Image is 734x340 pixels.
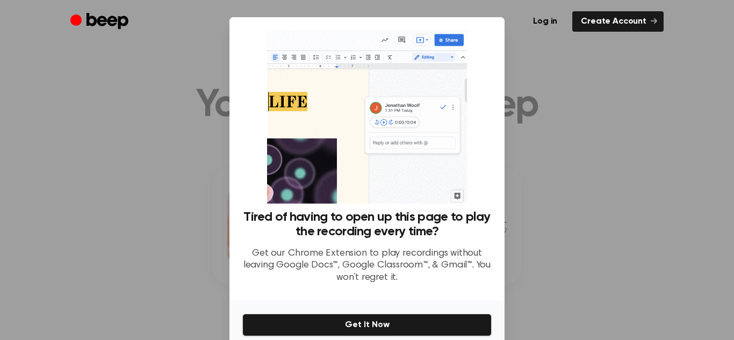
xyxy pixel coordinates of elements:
[242,314,492,336] button: Get It Now
[524,11,566,32] a: Log in
[242,248,492,284] p: Get our Chrome Extension to play recordings without leaving Google Docs™, Google Classroom™, & Gm...
[267,30,466,204] img: Beep extension in action
[572,11,664,32] a: Create Account
[242,210,492,239] h3: Tired of having to open up this page to play the recording every time?
[70,11,131,32] a: Beep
